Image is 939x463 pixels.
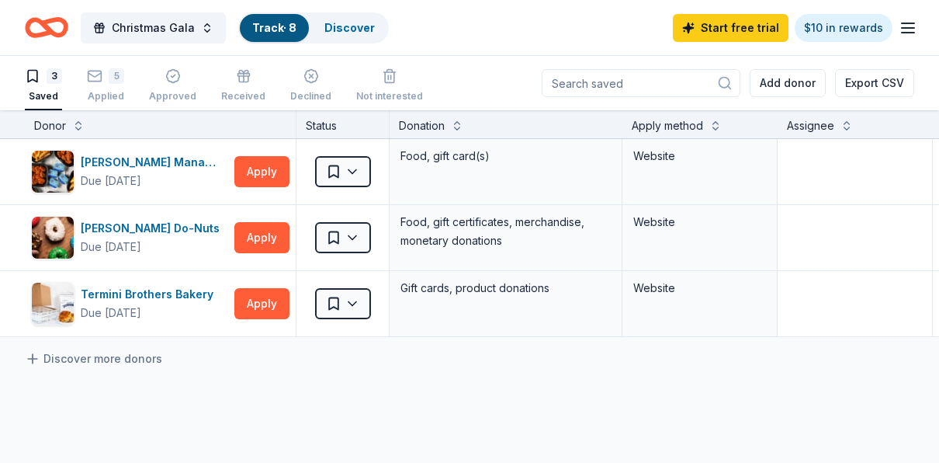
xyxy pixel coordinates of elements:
[356,62,423,110] button: Not interested
[112,19,195,37] span: Christmas Gala
[81,153,228,172] div: [PERSON_NAME] Management Group
[795,14,892,42] a: $10 in rewards
[399,277,612,299] div: Gift cards, product donations
[633,213,766,231] div: Website
[81,12,226,44] button: Christmas Gala
[750,69,826,97] button: Add donor
[81,219,226,238] div: [PERSON_NAME] Do-Nuts
[633,147,766,165] div: Website
[399,117,445,135] div: Donation
[81,304,141,322] div: Due [DATE]
[252,21,296,34] a: Track· 8
[32,151,74,193] img: Image for Avants Management Group
[81,285,220,304] div: Termini Brothers Bakery
[234,222,289,253] button: Apply
[149,62,196,110] button: Approved
[149,90,196,103] div: Approved
[109,68,124,84] div: 5
[32,217,74,259] img: Image for Shipley Do-Nuts
[356,90,423,103] div: Not interested
[32,283,74,325] img: Image for Termini Brothers Bakery
[296,110,390,138] div: Status
[399,211,612,252] div: Food, gift certificates, merchandise, monetary donations
[234,156,289,187] button: Apply
[47,68,62,84] div: 3
[221,90,265,103] div: Received
[234,288,289,319] button: Apply
[25,9,68,46] a: Home
[87,90,124,103] div: Applied
[81,238,141,256] div: Due [DATE]
[324,21,375,34] a: Discover
[25,90,62,103] div: Saved
[835,69,914,97] button: Export CSV
[81,172,141,190] div: Due [DATE]
[31,282,228,325] button: Image for Termini Brothers BakeryTermini Brothers BakeryDue [DATE]
[87,62,124,110] button: 5Applied
[632,117,703,135] div: Apply method
[25,62,62,110] button: 3Saved
[633,279,766,298] div: Website
[787,117,834,135] div: Assignee
[34,117,66,135] div: Donor
[31,216,228,259] button: Image for Shipley Do-Nuts[PERSON_NAME] Do-NutsDue [DATE]
[238,12,389,44] button: Track· 8Discover
[290,90,331,103] div: Declined
[399,145,612,167] div: Food, gift card(s)
[25,350,162,368] a: Discover more donors
[290,62,331,110] button: Declined
[542,69,740,97] input: Search saved
[31,150,228,193] button: Image for Avants Management Group[PERSON_NAME] Management GroupDue [DATE]
[673,14,788,42] a: Start free trial
[221,62,265,110] button: Received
